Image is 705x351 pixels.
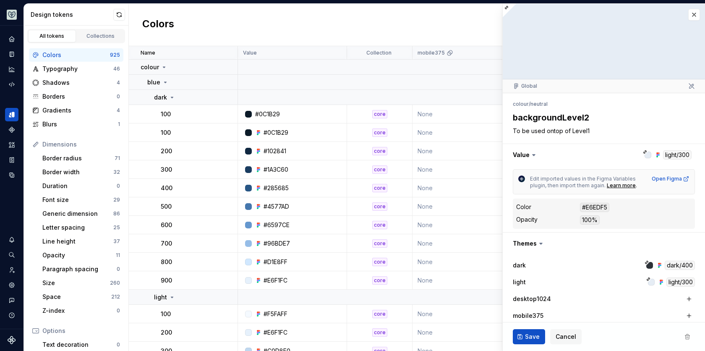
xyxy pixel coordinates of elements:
[161,328,172,337] p: 200
[5,293,18,307] div: Contact support
[5,233,18,246] button: Notifications
[413,142,505,160] td: None
[161,221,172,229] p: 600
[29,118,123,131] a: Blurs1
[154,93,167,102] p: dark
[42,265,117,273] div: Paragraph spacing
[42,327,120,335] div: Options
[264,221,290,229] div: #6597CE
[5,278,18,292] a: Settings
[372,110,387,118] div: core
[264,184,289,192] div: #285685
[161,258,172,266] p: 800
[42,140,120,149] div: Dimensions
[264,276,287,285] div: #E6F1FC
[413,234,505,253] td: None
[530,101,548,107] li: neutral
[29,62,123,76] a: Typography46
[372,276,387,285] div: core
[42,223,113,232] div: Letter spacing
[161,239,172,248] p: 700
[264,328,287,337] div: #E6F1FC
[117,266,120,272] div: 0
[117,107,120,114] div: 4
[154,293,167,301] p: light
[264,147,286,155] div: #102841
[117,341,120,348] div: 0
[161,165,172,174] p: 300
[264,165,288,174] div: #1A3C60
[5,168,18,182] div: Data sources
[5,78,18,91] a: Code automation
[418,50,445,56] p: mobile375
[372,239,387,248] div: core
[42,106,117,115] div: Gradients
[39,221,123,234] a: Letter spacing25
[5,63,18,76] a: Analytics
[413,305,505,323] td: None
[29,48,123,62] a: Colors925
[42,210,113,218] div: Generic dimension
[516,215,538,224] div: Opacity
[607,182,636,189] a: Learn more
[42,293,111,301] div: Space
[413,271,505,290] td: None
[110,52,120,58] div: 925
[5,153,18,167] a: Storybook stories
[39,249,123,262] a: Opacity11
[117,79,120,86] div: 4
[42,306,117,315] div: Z-index
[42,168,113,176] div: Border width
[161,184,172,192] p: 400
[666,278,695,287] div: light/300
[29,76,123,89] a: Shadows4
[372,147,387,155] div: core
[147,78,160,86] p: blue
[141,63,159,71] p: colour
[39,290,123,304] a: Space212
[39,179,123,193] a: Duration0
[372,221,387,229] div: core
[413,179,505,197] td: None
[264,239,290,248] div: #96BDE7
[636,182,637,189] span: .
[413,253,505,271] td: None
[513,329,545,344] button: Save
[5,123,18,136] a: Components
[113,238,120,245] div: 37
[652,175,689,182] a: Open Figma
[31,33,73,39] div: All tokens
[42,154,115,162] div: Border radius
[372,184,387,192] div: core
[511,110,693,125] textarea: backgroundLevel2
[5,32,18,46] a: Home
[413,160,505,179] td: None
[7,10,17,20] img: 256e2c79-9abd-4d59-8978-03feab5a3943.png
[413,123,505,142] td: None
[516,203,531,211] div: Color
[5,108,18,121] a: Design tokens
[5,138,18,152] a: Assets
[264,202,289,211] div: #4577AD
[264,258,287,266] div: #D1E8FF
[372,310,387,318] div: core
[42,182,117,190] div: Duration
[161,110,171,118] p: 100
[39,235,123,248] a: Line height37
[39,304,123,317] a: Z-index0
[42,237,113,246] div: Line height
[142,17,174,32] h2: Colors
[372,258,387,266] div: core
[529,101,530,107] li: /
[556,333,576,341] span: Cancel
[39,207,123,220] a: Generic dimension86
[372,202,387,211] div: core
[264,310,287,318] div: #F5FAFF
